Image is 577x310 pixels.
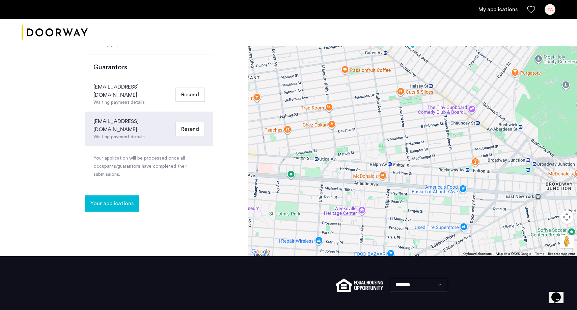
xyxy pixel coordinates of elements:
div: Waiting payment details [93,134,173,141]
a: My application [478,5,518,14]
cazamio-button: Go to application [85,201,139,206]
a: Terms (opens in new tab) [535,252,544,256]
span: Map data ©2025 Google [496,252,531,256]
a: Open this area in Google Maps (opens a new window) [250,247,272,256]
a: Report a map error [548,252,575,256]
button: Drag Pegman onto the map to open Street View [560,235,574,248]
a: Cazamio logo [22,20,88,45]
span: Your applications [90,199,134,208]
img: equal-housing.png [336,279,383,292]
div: [EMAIL_ADDRESS][DOMAIN_NAME] [93,83,173,99]
div: [EMAIL_ADDRESS][DOMAIN_NAME] [93,117,173,134]
p: Your application will be processed once all occupants/guarantors have completed their submissions. [93,154,205,179]
button: Resend Email [175,88,205,102]
select: Language select [390,278,448,291]
h3: Guarantors [93,63,205,72]
img: logo [22,20,88,45]
div: TA [545,4,555,15]
iframe: chat widget [549,283,570,303]
button: Resend Email [175,122,205,136]
button: button [85,195,139,212]
button: Map camera controls [560,210,574,224]
button: Keyboard shortcuts [463,252,492,256]
div: Waiting payment details [93,99,173,106]
a: Favorites [527,5,535,14]
img: Google [250,247,272,256]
